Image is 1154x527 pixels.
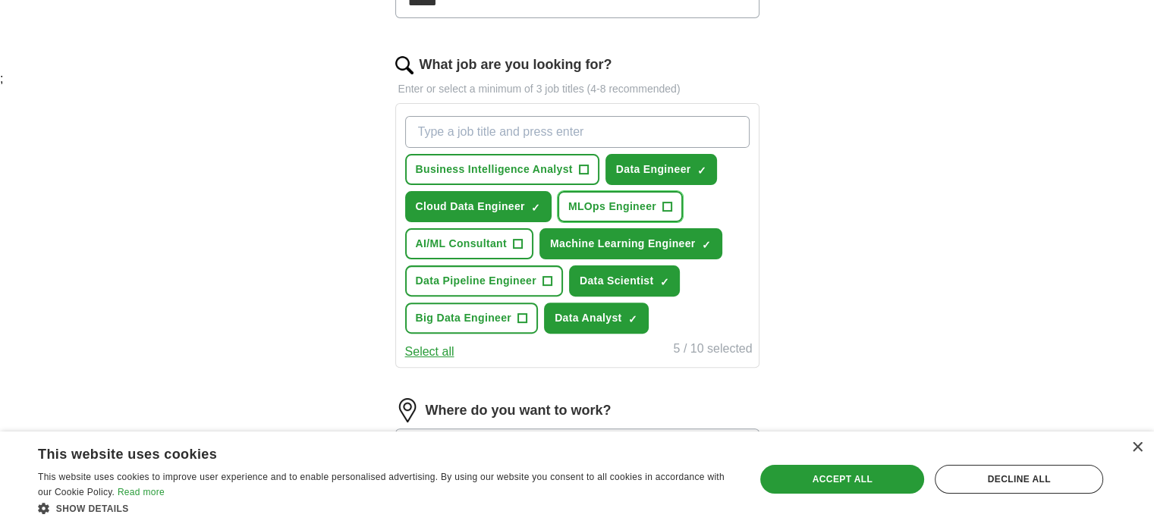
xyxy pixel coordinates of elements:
[38,500,734,516] div: Show details
[416,273,536,289] span: Data Pipeline Engineer
[395,398,420,422] img: location.png
[580,273,654,289] span: Data Scientist
[568,199,656,215] span: MLOps Engineer
[395,81,759,97] p: Enter or select a minimum of 3 job titles (4-8 recommended)
[605,154,718,185] button: Data Engineer✓
[416,199,525,215] span: Cloud Data Engineer
[395,56,413,74] img: search.png
[760,465,924,494] div: Accept all
[544,303,649,334] button: Data Analyst✓
[555,310,622,326] span: Data Analyst
[539,228,722,259] button: Machine Learning Engineer✓
[558,191,683,222] button: MLOps Engineer
[550,236,696,252] span: Machine Learning Engineer
[38,472,725,497] span: This website uses cookies to improve user experience and to enable personalised advertising. By u...
[405,228,533,259] button: AI/ML Consultant
[405,343,454,361] button: Select all
[616,162,691,177] span: Data Engineer
[696,165,706,177] span: ✓
[118,487,165,497] a: Read more, opens a new window
[405,154,599,185] button: Business Intelligence Analyst
[1131,442,1143,453] div: Close
[426,400,612,421] label: Where do you want to work?
[416,162,573,177] span: Business Intelligence Analyst
[569,265,681,296] button: Data Scientist✓
[405,191,552,222] button: Cloud Data Engineer✓
[531,202,540,214] span: ✓
[673,340,752,361] div: 5 / 10 selected
[405,265,563,296] button: Data Pipeline Engineer
[405,116,750,148] input: Type a job title and press enter
[935,465,1103,494] div: Decline all
[659,276,668,288] span: ✓
[416,310,512,326] span: Big Data Engineer
[405,303,539,334] button: Big Data Engineer
[628,313,637,325] span: ✓
[38,441,696,463] div: This website uses cookies
[56,503,129,514] span: Show details
[420,55,612,75] label: What job are you looking for?
[416,236,507,252] span: AI/ML Consultant
[702,239,711,251] span: ✓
